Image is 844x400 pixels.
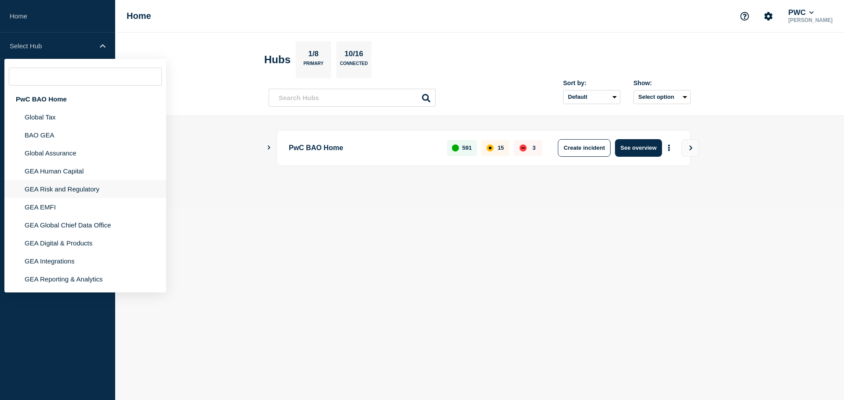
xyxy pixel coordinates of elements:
[487,144,494,151] div: affected
[4,216,166,234] li: GEA Global Chief Data Office
[452,144,459,151] div: up
[4,144,166,162] li: Global Assurance
[4,126,166,144] li: BAO GEA
[10,42,94,50] p: Select Hub
[303,61,324,70] p: Primary
[633,90,691,104] button: Select option
[558,139,611,157] button: Create incident
[4,162,166,180] li: GEA Human Capital
[786,8,815,17] button: PWC
[633,79,691,86] div: Show:
[4,270,166,288] li: GEA Reporting & Analytics
[520,144,527,151] div: down
[563,79,620,86] div: Sort by:
[305,50,322,61] p: 1/8
[4,252,166,270] li: GEA Integrations
[4,90,166,108] div: PwC BAO Home
[4,198,166,216] li: GEA EMFI
[532,144,535,151] p: 3
[264,54,291,66] h2: Hubs
[4,234,166,252] li: GEA Digital & Products
[786,17,834,23] p: [PERSON_NAME]
[269,89,436,107] input: Search Hubs
[462,144,472,151] p: 591
[127,11,151,21] h1: Home
[4,180,166,198] li: GEA Risk and Regulatory
[341,50,367,61] p: 10/16
[663,140,675,156] button: More actions
[4,108,166,126] li: Global Tax
[340,61,367,70] p: Connected
[615,139,662,157] button: See overview
[289,139,437,157] p: PwC BAO Home
[563,90,620,104] select: Sort by
[681,139,699,157] button: View
[759,7,778,25] button: Account settings
[735,7,754,25] button: Support
[267,144,271,151] button: Show Connected Hubs
[498,144,504,151] p: 15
